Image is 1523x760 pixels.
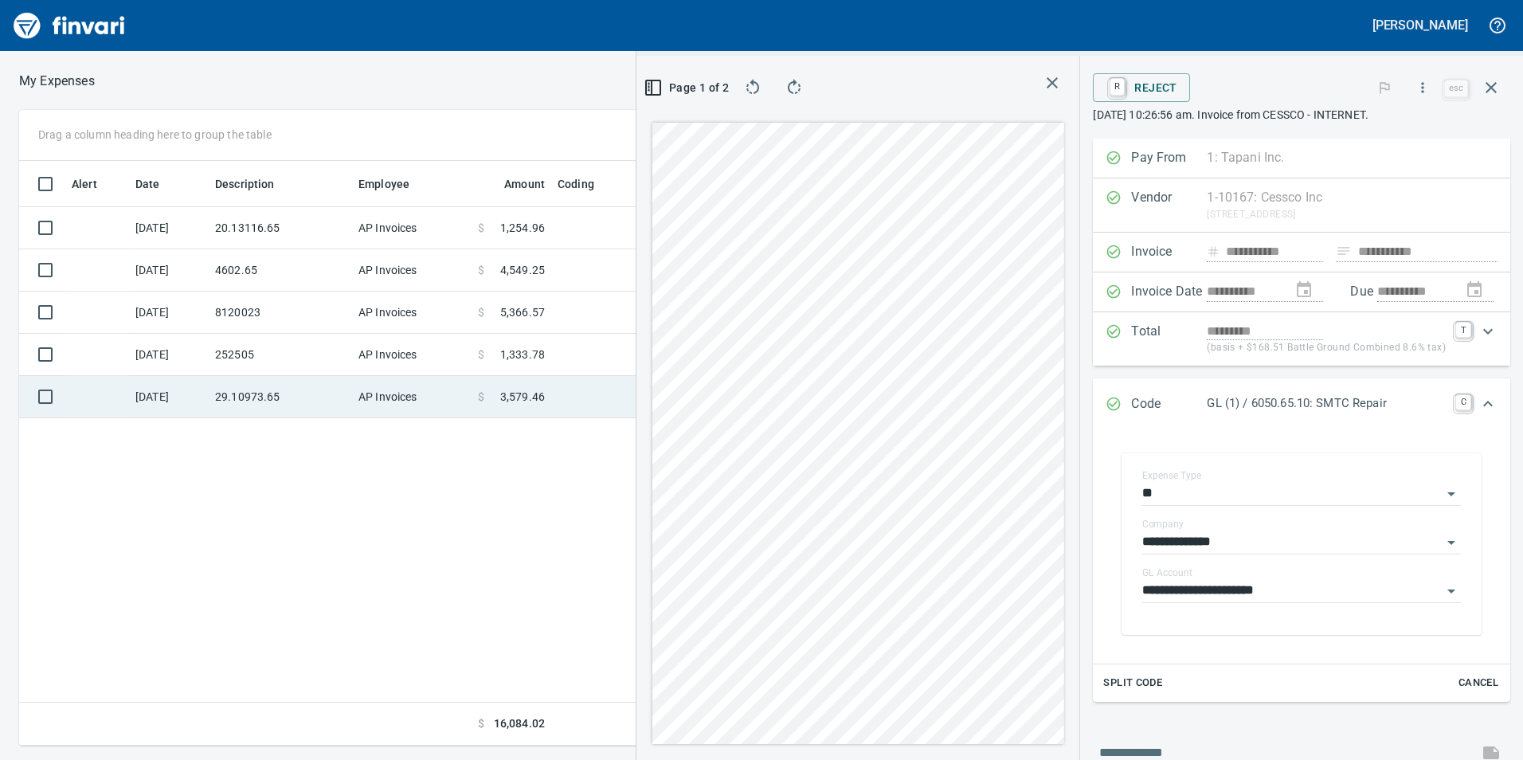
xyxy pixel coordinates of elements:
span: Employee [358,174,409,194]
td: AP Invoices [352,376,472,418]
label: GL Account [1142,568,1192,578]
span: 1,254.96 [500,220,545,236]
span: Split Code [1103,674,1162,692]
a: T [1455,322,1471,338]
span: $ [478,715,484,732]
button: Split Code [1099,671,1166,695]
td: 252505 [209,334,352,376]
span: Reject [1106,74,1177,101]
td: AP Invoices [352,207,472,249]
p: Drag a column heading here to group the table [38,127,272,143]
span: Amount [504,174,545,194]
td: 29.10973.65 [209,376,352,418]
nav: breadcrumb [19,72,95,91]
span: $ [478,262,484,278]
span: $ [478,347,484,362]
span: Employee [358,174,430,194]
span: Page 1 of 2 [656,78,721,98]
span: Alert [72,174,97,194]
p: Code [1131,394,1207,415]
p: Total [1131,322,1207,356]
span: Alert [72,174,118,194]
p: My Expenses [19,72,95,91]
a: R [1110,78,1125,96]
span: Close invoice [1440,69,1510,107]
span: $ [478,389,484,405]
td: 8120023 [209,292,352,334]
span: Date [135,174,160,194]
span: 16,084.02 [494,715,545,732]
td: [DATE] [129,207,209,249]
label: Company [1142,519,1184,529]
button: Open [1440,483,1462,505]
button: Open [1440,580,1462,602]
td: [DATE] [129,249,209,292]
h5: [PERSON_NAME] [1372,17,1468,33]
span: Cancel [1457,674,1500,692]
button: More [1405,70,1440,105]
p: GL (1) / 6050.65.10: SMTC Repair [1207,394,1446,413]
span: 3,579.46 [500,389,545,405]
label: Expense Type [1142,471,1201,480]
button: [PERSON_NAME] [1368,13,1472,37]
span: Description [215,174,296,194]
td: [DATE] [129,334,209,376]
a: C [1455,394,1471,410]
span: $ [478,304,484,320]
td: AP Invoices [352,249,472,292]
span: $ [478,220,484,236]
td: 4602.65 [209,249,352,292]
td: [DATE] [129,292,209,334]
td: AP Invoices [352,334,472,376]
span: 5,366.57 [500,304,545,320]
span: 1,333.78 [500,347,545,362]
p: (basis + $168.51 Battle Ground Combined 8.6% tax) [1207,340,1446,356]
a: esc [1444,80,1468,97]
button: RReject [1093,73,1189,102]
img: Finvari [10,6,129,45]
span: Coding [558,174,594,194]
span: Description [215,174,275,194]
td: 20.13116.65 [209,207,352,249]
div: Expand [1093,431,1510,702]
span: Amount [484,174,545,194]
span: Date [135,174,181,194]
td: AP Invoices [352,292,472,334]
div: Expand [1093,312,1510,366]
div: Expand [1093,378,1510,431]
p: [DATE] 10:26:56 am. Invoice from CESSCO - INTERNET. [1093,107,1510,123]
button: Page 1 of 2 [649,73,727,102]
span: 4,549.25 [500,262,545,278]
button: Open [1440,531,1462,554]
span: Coding [558,174,615,194]
td: [DATE] [129,376,209,418]
button: Cancel [1453,671,1504,695]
